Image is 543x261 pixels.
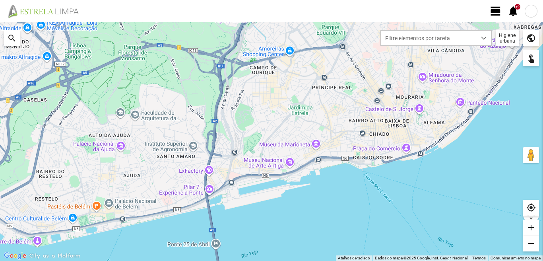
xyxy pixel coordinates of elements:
div: public [523,30,539,46]
div: search [4,30,20,46]
div: touch_app [523,50,539,66]
img: file [6,4,87,18]
div: dropdown trigger [476,31,492,45]
div: Higiene urbana [496,30,519,46]
a: Abrir esta área no Google Maps (abre uma nova janela) [2,251,28,261]
div: remove [523,236,539,251]
div: add [523,220,539,236]
span: notifications [507,5,519,17]
img: Google [2,251,28,261]
div: +9 [515,4,520,10]
span: view_day [490,5,502,17]
a: Comunicar um erro no mapa [491,256,541,260]
span: Dados do mapa ©2025 Google, Inst. Geogr. Nacional [375,256,467,260]
button: Arraste o Pegman para o mapa para abrir o Street View [523,147,539,163]
button: Atalhos de teclado [338,255,370,261]
span: Filtre elementos por tarefa [381,31,476,45]
div: my_location [523,200,539,216]
a: Termos [472,256,486,260]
